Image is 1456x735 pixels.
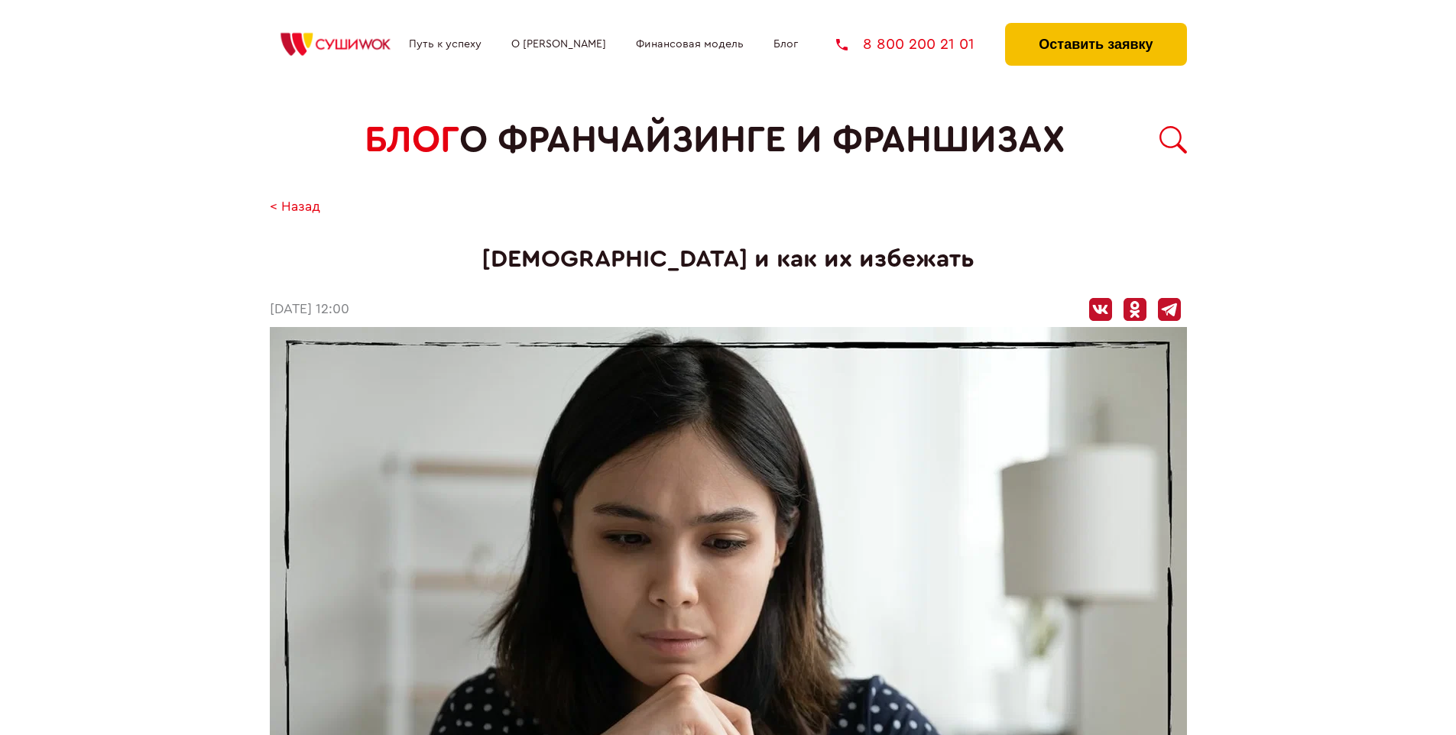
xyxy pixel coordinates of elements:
[773,38,798,50] a: Блог
[1005,23,1186,66] button: Оставить заявку
[836,37,974,52] a: 8 800 200 21 01
[270,199,320,215] a: < Назад
[459,119,1065,161] span: о франчайзинге и франшизах
[409,38,482,50] a: Путь к успеху
[636,38,744,50] a: Финансовая модель
[511,38,606,50] a: О [PERSON_NAME]
[270,302,349,318] time: [DATE] 12:00
[270,245,1187,274] h1: [DEMOGRAPHIC_DATA] и как их избежать
[365,119,459,161] span: БЛОГ
[863,37,974,52] span: 8 800 200 21 01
